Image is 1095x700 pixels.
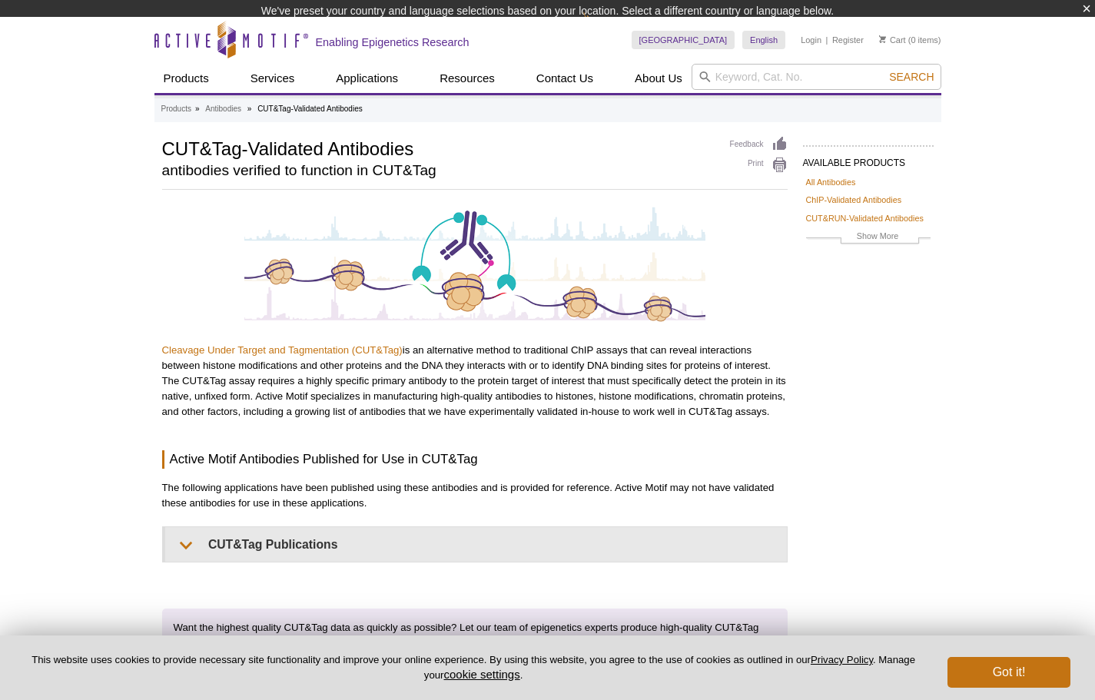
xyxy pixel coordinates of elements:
button: cookie settings [443,668,519,681]
a: CUT&RUN-Validated Antibodies [806,211,924,225]
a: Cleavage Under Target and Tagmentation (CUT&Tag) [162,344,403,356]
a: Show More [806,229,931,247]
a: Login [801,35,821,45]
img: Your Cart [879,35,886,43]
h2: antibodies verified to function in CUT&Tag [162,164,715,177]
a: Antibodies [205,102,241,116]
p: is an alternative method to traditional ChIP assays that can reveal interactions between histone ... [162,343,788,420]
button: Got it! [947,657,1070,688]
img: Change Here [583,12,624,48]
a: Register [832,35,864,45]
a: All Antibodies [806,175,856,189]
p: Want the highest quality CUT&Tag data as quickly as possible? Let our team of epigenetics experts... [162,609,788,678]
summary: CUT&Tag Publications [165,527,787,562]
button: Search [884,70,938,84]
li: CUT&Tag-Validated Antibodies [257,105,363,113]
h1: CUT&Tag-Validated Antibodies [162,136,715,159]
a: Feedback [730,136,788,153]
a: English [742,31,785,49]
h2: Enabling Epigenetics Research [316,35,470,49]
p: The following applications have been published using these antibodies and is provided for referen... [162,480,788,511]
li: » [247,105,252,113]
h2: AVAILABLE PRODUCTS [803,145,934,173]
a: Privacy Policy [811,654,873,665]
li: | [826,31,828,49]
a: ChIP-Validated Antibodies [806,193,902,207]
a: About Us [625,64,692,93]
img: CUT&Tag [244,205,705,323]
li: (0 items) [879,31,941,49]
p: This website uses cookies to provide necessary site functionality and improve your online experie... [25,653,922,682]
a: Resources [430,64,504,93]
a: Services [241,64,304,93]
a: Products [161,102,191,116]
li: » [195,105,200,113]
span: Search [889,71,934,83]
a: Print [730,157,788,174]
a: Applications [327,64,407,93]
input: Keyword, Cat. No. [692,64,941,90]
a: Cart [879,35,906,45]
a: [GEOGRAPHIC_DATA] [632,31,735,49]
a: Products [154,64,218,93]
h3: Active Motif Antibodies Published for Use in CUT&Tag [162,450,788,469]
a: Contact Us [527,64,602,93]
